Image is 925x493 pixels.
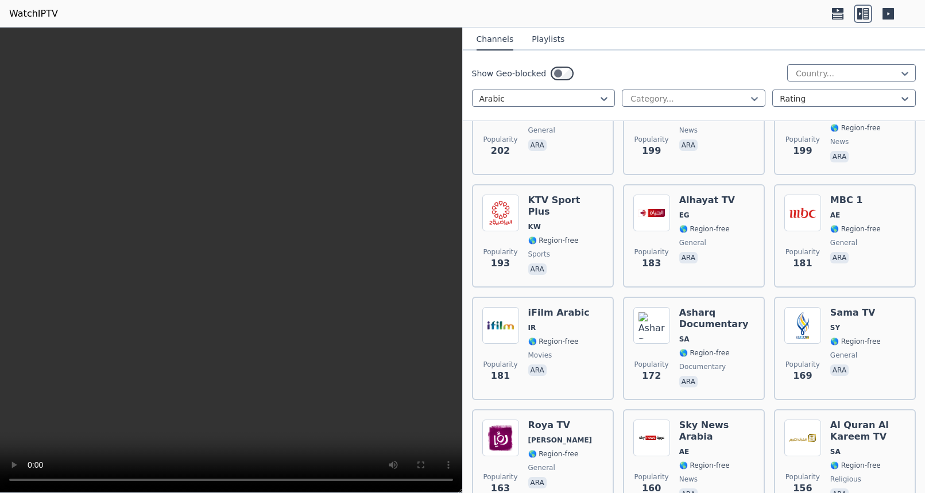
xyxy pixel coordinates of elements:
span: 181 [491,369,510,383]
span: Popularity [634,472,669,482]
span: Popularity [634,135,669,144]
img: KTV Sport Plus [482,195,519,231]
span: Popularity [483,247,517,257]
span: general [679,238,706,247]
img: Roya TV [482,420,519,456]
p: ara [830,364,849,376]
span: Popularity [483,135,517,144]
span: 169 [793,369,812,383]
img: Alhayat TV [633,195,670,231]
h6: MBC 1 [830,195,881,206]
p: ara [830,151,849,162]
span: Popularity [785,472,820,482]
span: Popularity [785,247,820,257]
span: SA [679,335,690,344]
span: religious [830,475,861,484]
h6: Roya TV [528,420,593,431]
span: Popularity [785,135,820,144]
h6: KTV Sport Plus [528,195,603,218]
span: documentary [679,362,726,371]
span: 🌎 Region-free [830,123,881,133]
span: Popularity [483,472,517,482]
button: Playlists [532,29,564,51]
p: ara [528,477,547,488]
p: ara [830,252,849,263]
span: 183 [642,257,661,270]
span: general [528,463,555,472]
p: ara [528,263,547,275]
label: Show Geo-blocked [472,68,547,79]
span: SA [830,447,841,456]
span: 199 [793,144,812,158]
span: AE [830,211,840,220]
span: 🌎 Region-free [528,449,579,459]
p: ara [528,364,547,376]
img: iFilm Arabic [482,307,519,344]
span: 172 [642,369,661,383]
span: Popularity [785,360,820,369]
span: KW [528,222,541,231]
span: 🌎 Region-free [830,461,881,470]
span: SY [830,323,840,332]
span: 🌎 Region-free [528,236,579,245]
img: Sama TV [784,307,821,344]
p: ara [679,139,698,151]
h6: Alhayat TV [679,195,735,206]
span: sports [528,250,550,259]
span: Popularity [634,247,669,257]
span: 193 [491,257,510,270]
p: ara [528,139,547,151]
span: Popularity [634,360,669,369]
span: movies [528,351,552,360]
span: AE [679,447,689,456]
span: 🌎 Region-free [679,348,730,358]
a: WatchIPTV [9,7,58,21]
span: IR [528,323,536,332]
span: news [679,475,698,484]
h6: Sky News Arabia [679,420,754,442]
img: Sky News Arabia [633,420,670,456]
span: news [679,126,698,135]
img: MBC 1 [784,195,821,231]
span: EG [679,211,690,220]
p: ara [679,252,698,263]
span: 🌎 Region-free [528,337,579,346]
span: 🌎 Region-free [830,337,881,346]
img: Al Quran Al Kareem TV [784,420,821,456]
h6: Al Quran Al Kareem TV [830,420,905,442]
button: Channels [477,29,514,51]
h6: Asharq Documentary [679,307,754,330]
h6: iFilm Arabic [528,307,590,319]
span: general [528,126,555,135]
span: 🌎 Region-free [679,224,730,234]
span: [PERSON_NAME] [528,436,593,445]
span: news [830,137,849,146]
span: 181 [793,257,812,270]
span: Popularity [483,360,517,369]
span: 🌎 Region-free [830,224,881,234]
span: 199 [642,144,661,158]
img: Asharq Documentary [633,307,670,344]
span: general [830,238,857,247]
span: 🌎 Region-free [679,461,730,470]
span: 202 [491,144,510,158]
p: ara [679,376,698,387]
span: general [830,351,857,360]
h6: Sama TV [830,307,881,319]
